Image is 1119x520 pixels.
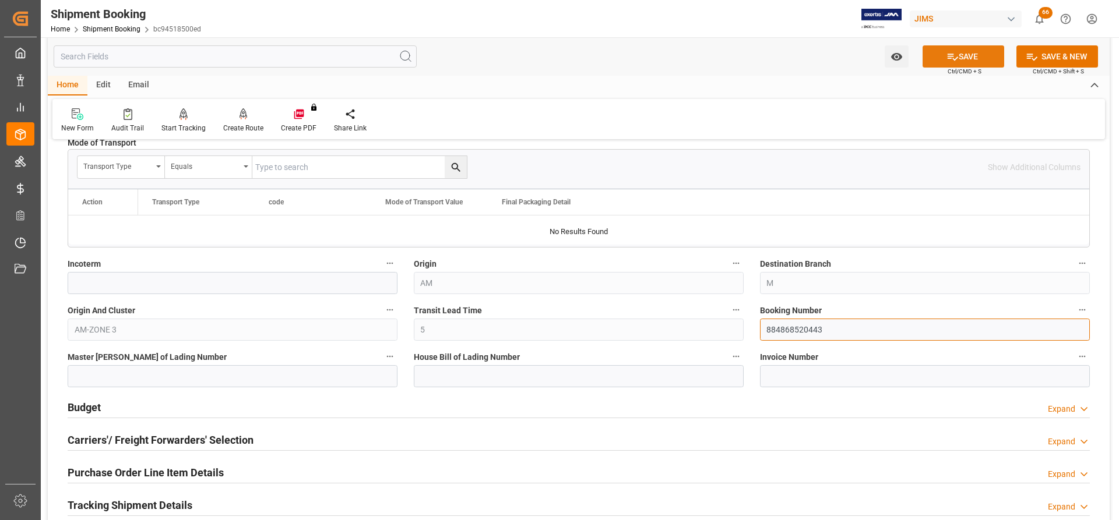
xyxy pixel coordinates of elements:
h2: Tracking Shipment Details [68,497,192,513]
button: Origin And Cluster [382,302,397,317]
img: Exertis%20JAM%20-%20Email%20Logo.jpg_1722504956.jpg [861,9,902,29]
button: Booking Number [1075,302,1090,317]
div: Transport Type [83,158,152,172]
button: Origin [729,256,744,271]
button: Transit Lead Time [729,302,744,317]
span: House Bill of Lading Number [414,351,520,363]
span: Transit Lead Time [414,305,482,317]
div: Expand [1048,436,1075,448]
button: search button [445,156,467,178]
button: open menu [165,156,252,178]
button: SAVE & NEW [1016,45,1098,68]
span: 66 [1039,7,1053,19]
button: JIMS [910,8,1026,30]
div: Home [48,76,87,95]
button: Destination Branch [1075,256,1090,271]
div: Expand [1048,501,1075,513]
input: Type to search [252,156,467,178]
div: Share Link [334,123,367,133]
button: open menu [885,45,909,68]
h2: Budget [68,399,101,415]
span: Master [PERSON_NAME] of Lading Number [68,351,227,363]
span: Booking Number [760,305,822,317]
span: Ctrl/CMD + Shift + S [1033,67,1084,76]
div: Action [82,198,103,206]
span: Mode of Transport Value [385,198,463,206]
div: Expand [1048,468,1075,480]
div: JIMS [910,10,1022,27]
span: code [269,198,284,206]
div: Start Tracking [161,123,206,133]
div: Shipment Booking [51,5,201,23]
span: Transport Type [152,198,199,206]
div: Email [119,76,158,95]
button: Incoterm [382,256,397,271]
a: Shipment Booking [83,25,140,33]
button: House Bill of Lading Number [729,349,744,364]
span: Mode of Transport [68,137,136,149]
button: Help Center [1053,6,1079,32]
h2: Carriers'/ Freight Forwarders' Selection [68,432,254,448]
div: Edit [87,76,119,95]
span: Incoterm [68,258,101,270]
h2: Purchase Order Line Item Details [68,465,224,480]
span: Ctrl/CMD + S [948,67,981,76]
div: Audit Trail [111,123,144,133]
input: Search Fields [54,45,417,68]
span: Origin And Cluster [68,305,135,317]
div: New Form [61,123,94,133]
div: Create Route [223,123,263,133]
button: open menu [78,156,165,178]
a: Home [51,25,70,33]
button: Master [PERSON_NAME] of Lading Number [382,349,397,364]
span: Final Packaging Detail [502,198,571,206]
div: Equals [171,158,240,172]
button: Invoice Number [1075,349,1090,364]
div: Expand [1048,403,1075,415]
button: SAVE [923,45,1004,68]
span: Invoice Number [760,351,818,363]
span: Destination Branch [760,258,831,270]
button: show 66 new notifications [1026,6,1053,32]
span: Origin [414,258,437,270]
